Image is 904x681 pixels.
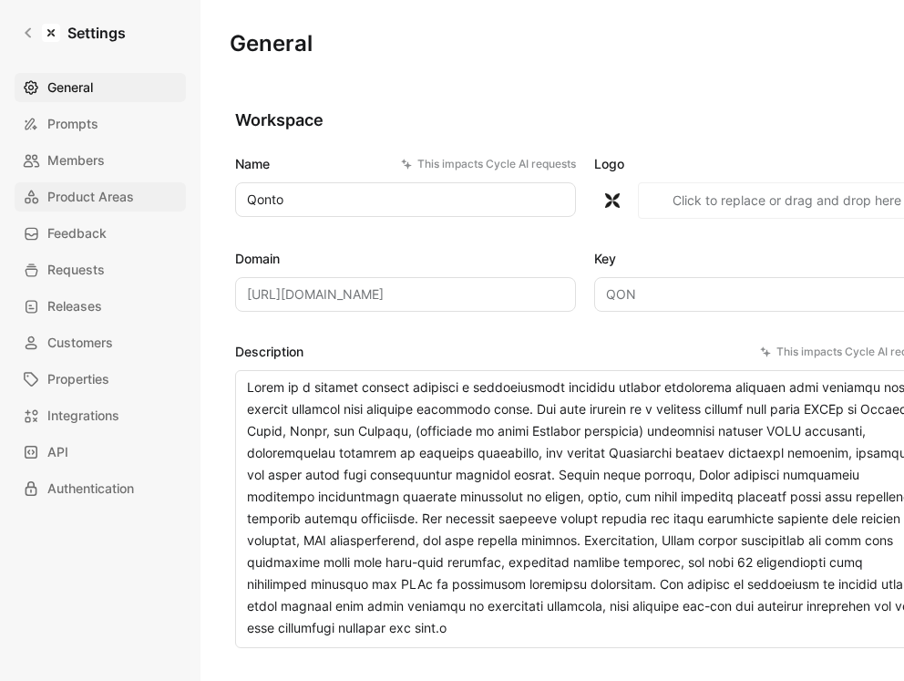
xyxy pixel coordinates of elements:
[15,474,186,503] a: Authentication
[235,277,576,312] input: Some placeholder
[15,219,186,248] a: Feedback
[15,438,186,467] a: API
[47,222,107,244] span: Feedback
[47,77,93,98] span: General
[47,478,134,500] span: Authentication
[47,441,68,463] span: API
[47,368,109,390] span: Properties
[15,255,186,284] a: Requests
[594,182,631,219] img: logo
[47,259,105,281] span: Requests
[15,365,186,394] a: Properties
[15,328,186,357] a: Customers
[15,15,133,51] a: Settings
[47,186,134,208] span: Product Areas
[15,401,186,430] a: Integrations
[15,109,186,139] a: Prompts
[235,248,576,270] label: Domain
[15,73,186,102] a: General
[15,146,186,175] a: Members
[15,182,186,212] a: Product Areas
[47,150,105,171] span: Members
[67,22,126,44] h1: Settings
[47,113,98,135] span: Prompts
[47,405,119,427] span: Integrations
[230,29,313,58] h1: General
[401,155,576,173] div: This impacts Cycle AI requests
[47,295,102,317] span: Releases
[235,153,576,175] label: Name
[15,292,186,321] a: Releases
[47,332,113,354] span: Customers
